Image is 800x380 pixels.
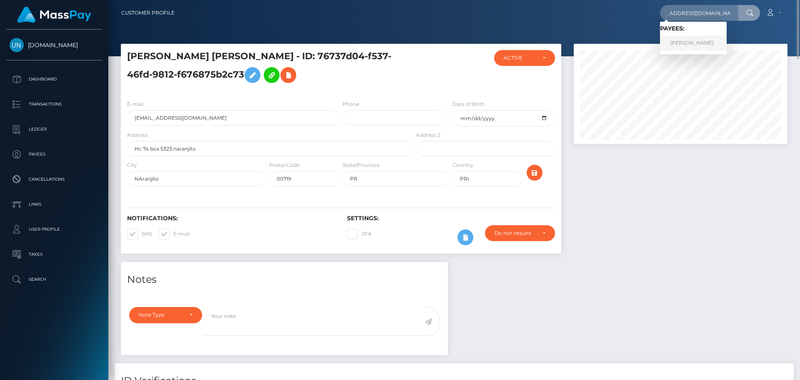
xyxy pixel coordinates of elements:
p: Dashboard [10,73,99,86]
a: Ledger [6,119,102,140]
a: Links [6,194,102,215]
p: User Profile [10,223,99,236]
div: Note Type [139,312,183,318]
a: Transactions [6,94,102,115]
h6: Payees: [660,25,727,32]
label: State/Province [342,161,380,169]
a: Payees [6,144,102,165]
p: Cancellations [10,173,99,186]
label: Postal Code [269,161,300,169]
img: MassPay Logo [17,7,91,23]
p: Links [10,198,99,211]
a: Search [6,269,102,290]
p: Ledger [10,123,99,136]
p: Search [10,273,99,286]
div: Do not require [495,230,536,237]
img: Unlockt.me [10,38,24,52]
button: ACTIVE [494,50,555,66]
button: Note Type [129,307,202,323]
h4: Notes [127,272,442,287]
label: City [127,161,137,169]
label: Date of Birth [452,101,485,108]
label: Country [452,161,473,169]
label: SMS [127,229,152,239]
a: Customer Profile [121,4,175,22]
span: [DOMAIN_NAME] [6,41,102,49]
p: Taxes [10,248,99,261]
label: E-mail [159,229,190,239]
div: ACTIVE [504,55,536,61]
p: Payees [10,148,99,161]
a: Taxes [6,244,102,265]
input: Search... [660,5,738,21]
a: User Profile [6,219,102,240]
label: Phone [342,101,359,108]
a: Cancellations [6,169,102,190]
p: Transactions [10,98,99,111]
a: Dashboard [6,69,102,90]
label: Address [127,131,147,139]
a: [PERSON_NAME] [660,35,727,51]
label: 2FA [347,229,372,239]
h6: Notifications: [127,215,335,222]
button: Do not require [485,225,555,241]
label: E-mail [127,101,143,108]
h6: Settings: [347,215,555,222]
h5: [PERSON_NAME] [PERSON_NAME] - ID: 76737d04-f537-46fd-9812-f676875b2c73 [127,50,408,87]
label: Address 2 [416,131,440,139]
